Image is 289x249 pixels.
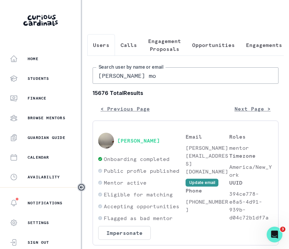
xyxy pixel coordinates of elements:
p: Email [186,133,229,141]
button: Update email [186,179,218,187]
b: 15676 Total Results [93,89,278,97]
p: Availability [28,174,60,180]
p: Flagged as bad mentor [104,214,173,222]
button: < Previous Page [93,102,158,115]
p: Timezone [229,152,273,160]
button: Next Page > [227,102,278,115]
p: Students [28,76,49,81]
span: 3 [280,227,285,232]
iframe: Intercom live chat [267,227,282,242]
p: Engagement Proposals [148,37,181,53]
p: [PHONE_NUMBER] [186,198,229,214]
p: 394ce778-e8a5-4d91-939b-d04c72b1df7a [229,190,273,221]
p: Mentor active [104,179,146,187]
p: Onboarding completed [104,155,169,163]
p: Roles [229,133,273,141]
button: [PERSON_NAME] [117,137,160,144]
p: Opportunities [192,41,235,49]
p: Calls [121,41,137,49]
p: Guardian Guide [28,135,65,140]
p: Settings [28,220,49,225]
p: Browse Mentors [28,115,65,121]
p: Phone [186,187,229,194]
p: Accepting opportunities [104,202,179,210]
p: UUID [229,179,273,187]
p: Engagements [246,41,282,49]
p: mentor [229,144,273,152]
p: America/New_York [229,163,273,179]
p: Calendar [28,155,49,160]
p: Finance [28,96,46,101]
p: Users [93,41,109,49]
img: Curious Cardinals Logo [23,15,58,26]
p: Eligible for matching [104,191,173,198]
p: Notifications [28,200,63,206]
p: Home [28,56,38,61]
p: [PERSON_NAME][EMAIL_ADDRESS][DOMAIN_NAME] [186,144,229,175]
p: Sign Out [28,240,49,245]
button: Toggle sidebar [77,183,86,192]
p: Public profile published [104,167,179,175]
button: Impersonate [98,226,151,240]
